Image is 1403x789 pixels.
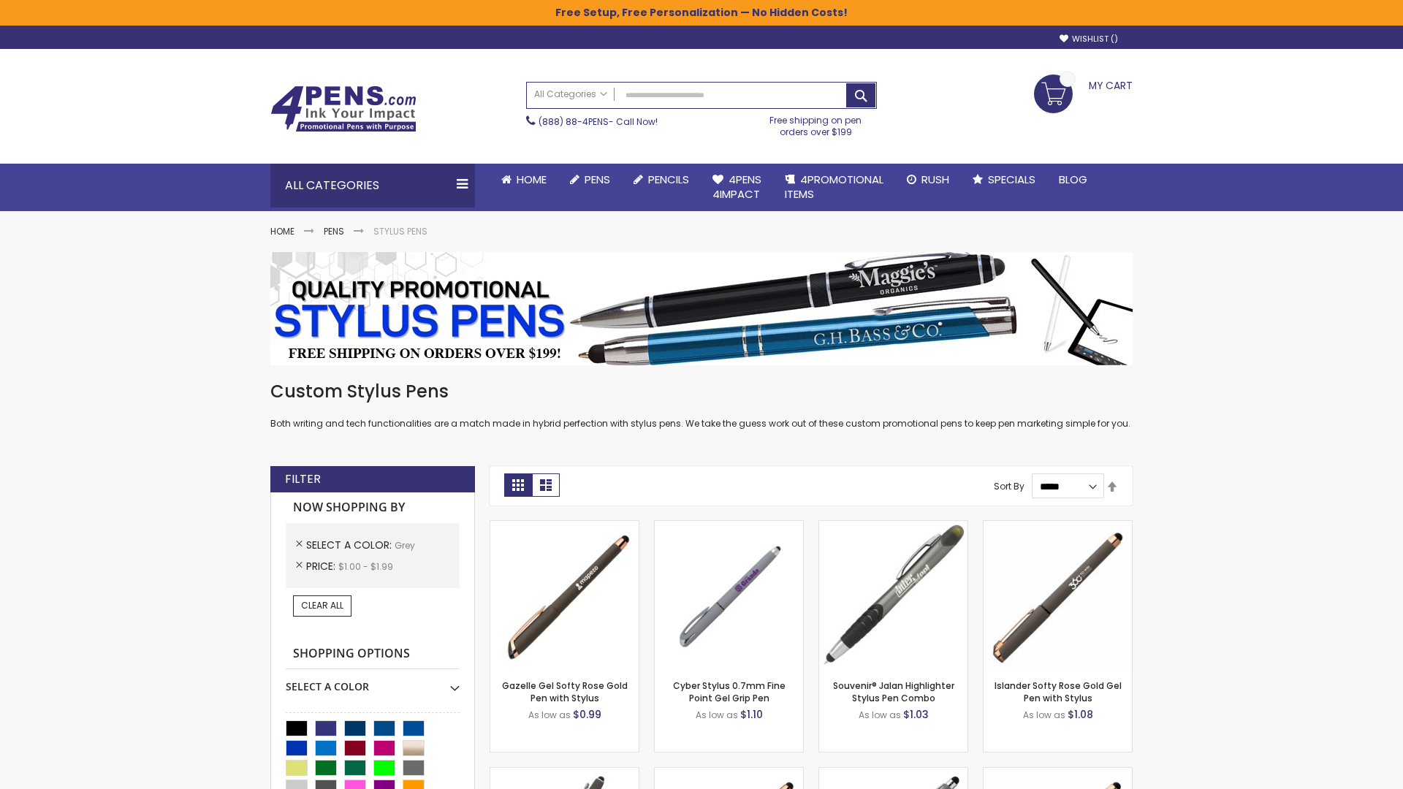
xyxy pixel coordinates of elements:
[1047,164,1099,196] a: Blog
[270,380,1133,430] div: Both writing and tech functionalities are a match made in hybrid perfection with stylus pens. We ...
[773,164,895,211] a: 4PROMOTIONALITEMS
[270,164,475,207] div: All Categories
[1068,707,1093,722] span: $1.08
[502,679,628,704] a: Gazelle Gel Softy Rose Gold Pen with Stylus
[585,172,610,187] span: Pens
[373,225,427,237] strong: Stylus Pens
[994,480,1024,492] label: Sort By
[895,164,961,196] a: Rush
[622,164,701,196] a: Pencils
[490,767,639,780] a: Custom Soft Touch® Metal Pens with Stylus-Grey
[517,172,547,187] span: Home
[306,538,395,552] span: Select A Color
[270,85,417,132] img: 4Pens Custom Pens and Promotional Products
[1023,709,1065,721] span: As low as
[338,560,393,573] span: $1.00 - $1.99
[490,520,639,533] a: Gazelle Gel Softy Rose Gold Pen with Stylus-Grey
[558,164,622,196] a: Pens
[270,380,1133,403] h1: Custom Stylus Pens
[286,492,460,523] strong: Now Shopping by
[490,164,558,196] a: Home
[859,709,901,721] span: As low as
[696,709,738,721] span: As low as
[573,707,601,722] span: $0.99
[286,669,460,694] div: Select A Color
[712,172,761,202] span: 4Pens 4impact
[833,679,954,704] a: Souvenir® Jalan Highlighter Stylus Pen Combo
[701,164,773,211] a: 4Pens4impact
[286,639,460,670] strong: Shopping Options
[539,115,609,128] a: (888) 88-4PENS
[527,83,615,107] a: All Categories
[270,252,1133,365] img: Stylus Pens
[740,707,763,722] span: $1.10
[995,679,1122,704] a: Islander Softy Rose Gold Gel Pen with Stylus
[534,88,607,100] span: All Categories
[988,172,1035,187] span: Specials
[490,521,639,669] img: Gazelle Gel Softy Rose Gold Pen with Stylus-Grey
[395,539,415,552] span: Grey
[301,599,343,611] span: Clear All
[1059,172,1087,187] span: Blog
[755,109,878,138] div: Free shipping on pen orders over $199
[528,709,571,721] span: As low as
[293,595,351,616] a: Clear All
[819,521,967,669] img: Souvenir® Jalan Highlighter Stylus Pen Combo-Grey
[504,473,532,497] strong: Grid
[655,520,803,533] a: Cyber Stylus 0.7mm Fine Point Gel Grip Pen-Grey
[648,172,689,187] span: Pencils
[961,164,1047,196] a: Specials
[903,707,929,722] span: $1.03
[984,767,1132,780] a: Islander Softy Rose Gold Gel Pen with Stylus - ColorJet Imprint-Grey
[270,225,294,237] a: Home
[539,115,658,128] span: - Call Now!
[655,767,803,780] a: Gazelle Gel Softy Rose Gold Pen with Stylus - ColorJet-Grey
[655,521,803,669] img: Cyber Stylus 0.7mm Fine Point Gel Grip Pen-Grey
[324,225,344,237] a: Pens
[1060,34,1118,45] a: Wishlist
[819,520,967,533] a: Souvenir® Jalan Highlighter Stylus Pen Combo-Grey
[673,679,786,704] a: Cyber Stylus 0.7mm Fine Point Gel Grip Pen
[921,172,949,187] span: Rush
[306,559,338,573] span: Price
[819,767,967,780] a: Minnelli Softy Pen with Stylus - Laser Engraved-Grey
[984,521,1132,669] img: Islander Softy Rose Gold Gel Pen with Stylus-Grey
[984,520,1132,533] a: Islander Softy Rose Gold Gel Pen with Stylus-Grey
[785,172,883,202] span: 4PROMOTIONAL ITEMS
[285,471,321,487] strong: Filter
